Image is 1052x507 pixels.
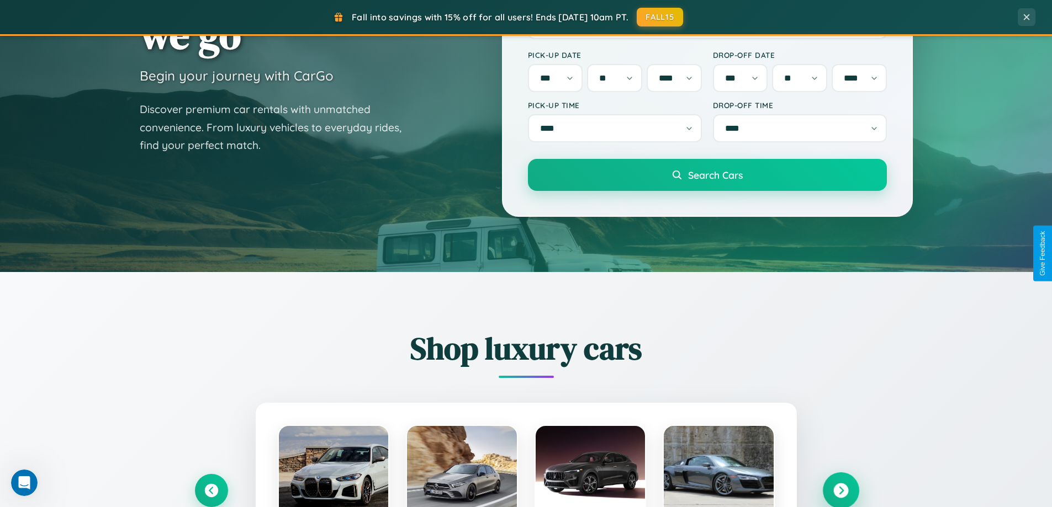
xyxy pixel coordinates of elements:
[637,8,683,26] button: FALL15
[713,100,887,110] label: Drop-off Time
[195,327,858,370] h2: Shop luxury cars
[140,100,416,154] p: Discover premium car rentals with unmatched convenience. From luxury vehicles to everyday rides, ...
[352,12,628,23] span: Fall into savings with 15% off for all users! Ends [DATE] 10am PT.
[688,169,743,181] span: Search Cars
[528,159,887,191] button: Search Cars
[713,50,887,60] label: Drop-off Date
[11,469,38,496] iframe: Intercom live chat
[140,67,334,84] h3: Begin your journey with CarGo
[528,100,702,110] label: Pick-up Time
[1039,231,1046,276] div: Give Feedback
[528,50,702,60] label: Pick-up Date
